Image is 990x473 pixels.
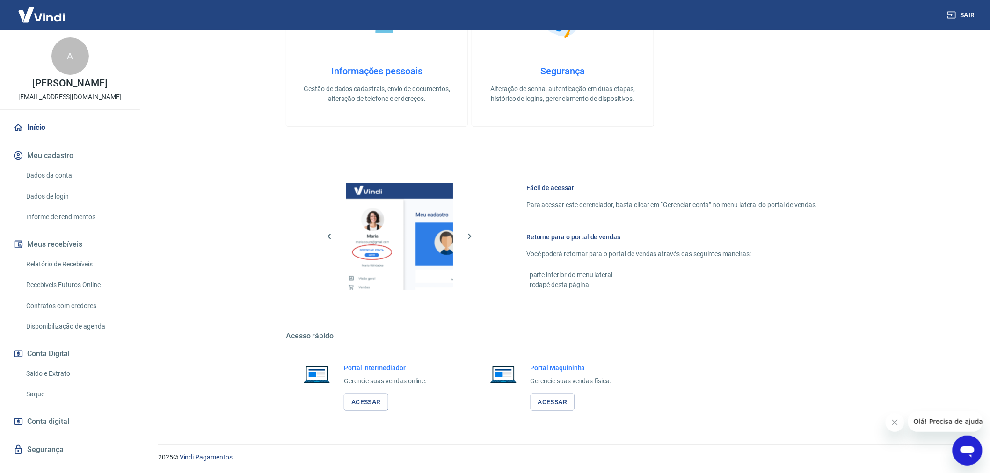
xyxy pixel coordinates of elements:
a: Saldo e Extrato [22,364,129,383]
a: Início [11,117,129,138]
iframe: Botão para abrir a janela de mensagens [953,436,983,466]
h4: Informações pessoais [301,65,452,77]
span: Olá! Precisa de ajuda? [6,7,79,14]
img: Imagem de um notebook aberto [484,363,523,386]
button: Conta Digital [11,344,129,364]
a: Dados da conta [22,166,129,185]
a: Acessar [344,394,388,411]
a: Recebíveis Futuros Online [22,275,129,294]
a: Acessar [531,394,575,411]
p: [EMAIL_ADDRESS][DOMAIN_NAME] [18,92,122,102]
h6: Portal Maquininha [531,363,612,373]
a: Informe de rendimentos [22,208,129,227]
h4: Segurança [487,65,638,77]
h5: Acesso rápido [286,331,840,341]
div: A [51,37,89,75]
p: 2025 © [158,452,968,462]
p: Gerencie suas vendas física. [531,376,612,386]
p: Alteração de senha, autenticação em duas etapas, histórico de logins, gerenciamento de dispositivos. [487,84,638,104]
p: - rodapé desta página [526,280,817,290]
a: Conta digital [11,411,129,432]
iframe: Fechar mensagem [886,413,904,432]
iframe: Mensagem da empresa [908,411,983,432]
p: - parte inferior do menu lateral [526,270,817,280]
a: Dados de login [22,187,129,206]
a: Contratos com credores [22,296,129,315]
h6: Retorne para o portal de vendas [526,232,817,242]
a: Vindi Pagamentos [180,453,233,461]
button: Meus recebíveis [11,234,129,255]
button: Sair [945,7,979,24]
a: Segurança [11,439,129,460]
p: Para acessar este gerenciador, basta clicar em “Gerenciar conta” no menu lateral do portal de ven... [526,200,817,210]
button: Meu cadastro [11,145,129,166]
p: Você poderá retornar para o portal de vendas através das seguintes maneiras: [526,249,817,259]
img: Imagem de um notebook aberto [297,363,336,386]
a: Saque [22,385,129,404]
h6: Portal Intermediador [344,363,427,373]
p: Gestão de dados cadastrais, envio de documentos, alteração de telefone e endereços. [301,84,452,104]
a: Relatório de Recebíveis [22,255,129,274]
span: Conta digital [27,415,69,428]
a: Disponibilização de agenda [22,317,129,336]
p: [PERSON_NAME] [32,79,107,88]
h6: Fácil de acessar [526,183,817,193]
img: Imagem da dashboard mostrando o botão de gerenciar conta na sidebar no lado esquerdo [346,183,453,290]
img: Vindi [11,0,72,29]
p: Gerencie suas vendas online. [344,376,427,386]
